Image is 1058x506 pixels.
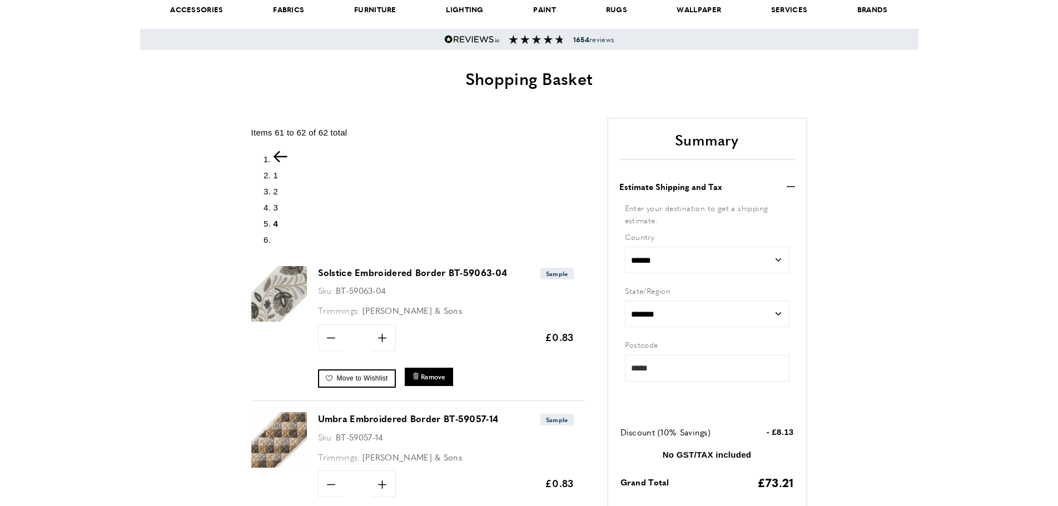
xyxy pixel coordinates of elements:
[318,369,396,387] a: Move to Wishlist
[620,476,669,488] span: Grand Total
[545,330,574,344] span: £0.83
[274,154,287,164] a: Previous
[318,431,334,443] span: Sku:
[318,304,360,316] span: Trimmings:
[318,412,499,425] a: Umbra Embroidered Border BT-59057-14
[625,231,789,243] label: Country
[362,304,462,316] span: [PERSON_NAME] & Sons
[336,431,383,443] span: BT-59057-14
[444,35,500,44] img: Reviews.io 5 stars
[318,266,508,279] a: Solstice Embroidered Border BT-59063-04
[625,202,789,227] div: Enter your destination to get a shipping estimate.
[362,451,462,463] span: [PERSON_NAME] & Sons
[318,451,360,463] span: Trimmings:
[540,414,574,425] span: Sample
[274,217,585,231] li: Page 4
[251,460,307,469] a: Umbra Embroidered Border BT-59057-14
[251,314,307,323] a: Solstice Embroidered Border BT-59063-04
[540,268,574,279] span: Sample
[757,474,794,490] span: £73.21
[251,412,307,468] img: Umbra Embroidered Border BT-59057-14
[465,66,593,90] span: Shopping Basket
[509,35,564,44] img: Reviews section
[625,284,789,297] label: State/Region
[274,187,279,196] a: 2
[337,374,388,382] span: Move to Wishlist
[251,151,585,247] nav: pagination
[405,368,453,386] button: Remove Solstice Embroidered Border BT-59063-04
[251,266,307,322] img: Solstice Embroidered Border BT-59063-04
[573,35,614,44] span: reviews
[619,180,795,193] button: Estimate Shipping and Tax
[625,338,789,350] label: Postcode
[663,450,752,459] strong: No GST/TAX included
[619,180,722,193] strong: Estimate Shipping and Tax
[619,130,795,160] h2: Summary
[744,425,793,447] td: - £8.13
[318,284,334,296] span: Sku:
[336,284,386,296] span: BT-59063-04
[274,203,279,212] a: 3
[545,476,574,490] span: £0.83
[251,128,347,137] span: Items 61 to 62 of 62 total
[274,219,279,228] span: 4
[421,372,445,382] span: Remove
[274,171,279,180] a: 1
[620,425,743,447] td: Discount (10% Savings)
[573,34,589,44] strong: 1654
